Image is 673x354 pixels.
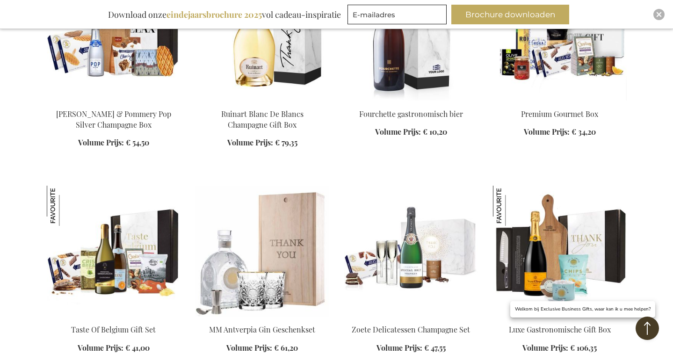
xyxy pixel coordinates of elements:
[352,325,470,334] a: Zoete Delicatessen Champagne Set
[166,9,262,20] b: eindejaarsbrochure 2025
[451,5,569,24] button: Brochure downloaden
[78,137,124,147] span: Volume Prijs:
[195,97,329,106] a: Ruinart Blanc De Blancs Champagne Gift Box
[424,343,446,353] span: € 47,55
[78,137,149,148] a: Volume Prijs: € 54,50
[195,313,329,322] a: MM Antverpia Gin Gift Set
[125,343,150,353] span: € 41,00
[275,137,297,147] span: € 79,35
[344,97,478,106] a: Fourchette beer 75 cl
[493,186,533,226] img: Luxe Gastronomische Gift Box
[653,9,665,20] div: Close
[509,325,611,334] a: Luxe Gastronomische Gift Box
[126,137,149,147] span: € 54,50
[522,343,597,354] a: Volume Prijs: € 106,35
[572,127,596,137] span: € 34,20
[375,127,421,137] span: Volume Prijs:
[493,186,627,317] img: Luxury Culinary Gift Box
[570,343,597,353] span: € 106,35
[47,313,181,322] a: Taste Of Belgium Gift Set Taste Of Belgium Gift Set
[493,313,627,322] a: Luxury Culinary Gift Box Luxe Gastronomische Gift Box
[209,325,315,334] a: MM Antverpia Gin Geschenkset
[376,343,446,354] a: Volume Prijs: € 47,55
[195,186,329,317] img: MM Antverpia Gin Gift Set
[47,186,87,226] img: Taste Of Belgium Gift Set
[71,325,156,334] a: Taste Of Belgium Gift Set
[493,97,627,106] a: Premium Gourmet Box
[524,127,596,137] a: Volume Prijs: € 34,20
[522,343,568,353] span: Volume Prijs:
[524,127,570,137] span: Volume Prijs:
[359,109,463,119] a: Fourchette gastronomisch bier
[274,343,298,353] span: € 61,20
[78,343,123,353] span: Volume Prijs:
[376,343,422,353] span: Volume Prijs:
[347,5,447,24] input: E-mailadres
[344,186,478,317] img: Sweet Delights Champagne Set
[226,343,272,353] span: Volume Prijs:
[375,127,447,137] a: Volume Prijs: € 10,20
[78,343,150,354] a: Volume Prijs: € 41,00
[227,137,297,148] a: Volume Prijs: € 79,35
[656,12,662,17] img: Close
[347,5,449,27] form: marketing offers and promotions
[221,109,304,130] a: Ruinart Blanc De Blancs Champagne Gift Box
[227,137,273,147] span: Volume Prijs:
[104,5,345,24] div: Download onze vol cadeau-inspiratie
[226,343,298,354] a: Volume Prijs: € 61,20
[344,313,478,322] a: Sweet Delights Champagne Set
[521,109,598,119] a: Premium Gourmet Box
[423,127,447,137] span: € 10,20
[47,97,181,106] a: Sweet Delights & Pommery Pop Silver Champagne Box
[56,109,171,130] a: [PERSON_NAME] & Pommery Pop Silver Champagne Box
[47,186,181,317] img: Taste Of Belgium Gift Set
